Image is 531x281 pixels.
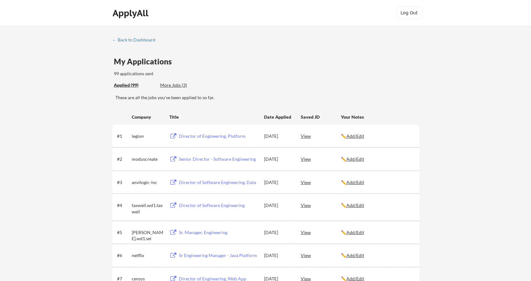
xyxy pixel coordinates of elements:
div: anvilogic-inc [132,179,164,186]
div: These are all the jobs you've been applied to so far. [114,82,155,89]
div: [DATE] [264,156,292,162]
div: [DATE] [264,252,292,259]
u: Add/Edit [346,156,364,162]
div: [DATE] [264,133,292,139]
div: ✏️ [341,229,414,236]
div: View [301,249,341,261]
div: View [301,176,341,188]
div: View [301,199,341,211]
u: Add/Edit [346,180,364,185]
div: #3 [117,179,129,186]
div: Sr Engineering Manager - Java Platform [179,252,258,259]
div: Sr. Manager, Engineering [179,229,258,236]
div: netflix [132,252,164,259]
div: ✏️ [341,156,414,162]
div: View [301,226,341,238]
div: #6 [117,252,129,259]
div: View [301,153,341,165]
u: Add/Edit [346,230,364,235]
div: ✏️ [341,202,414,209]
div: #4 [117,202,129,209]
div: legion [132,133,164,139]
div: ApplyAll [113,8,150,18]
div: Title [169,114,258,120]
div: These are all the jobs you've been applied to so far. [115,94,419,101]
div: #2 [117,156,129,162]
div: [DATE] [264,229,292,236]
div: These are job applications we think you'd be a good fit for, but couldn't apply you to automatica... [160,82,207,89]
div: View [301,130,341,142]
button: Log Out [396,6,422,19]
div: taxwell.wd1.taxwell [132,202,164,215]
u: Add/Edit [346,253,364,258]
div: ✏️ [341,179,414,186]
div: Director of Software Engineering, Data [179,179,258,186]
div: More Jobs (3) [160,82,207,88]
div: 99 applications sent [114,70,237,77]
a: ← Back to Dashboard [112,37,160,44]
div: Senior Director - Software Engineering [179,156,258,162]
div: Company [132,114,164,120]
div: ✏️ [341,133,414,139]
u: Add/Edit [346,203,364,208]
div: ✏️ [341,252,414,259]
div: [PERSON_NAME].wd1.sei [132,229,164,242]
div: Director of Engineering, Platform [179,133,258,139]
div: My Applications [114,58,177,65]
div: Applied (99) [114,82,155,88]
div: #1 [117,133,129,139]
div: [DATE] [264,179,292,186]
div: Saved JD [301,111,341,122]
div: Your Notes [341,114,414,120]
u: Add/Edit [346,133,364,139]
div: Director of Software Engineering [179,202,258,209]
div: moduscreate [132,156,164,162]
div: Date Applied [264,114,292,120]
div: ← Back to Dashboard [112,38,160,42]
div: #5 [117,229,129,236]
div: [DATE] [264,202,292,209]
